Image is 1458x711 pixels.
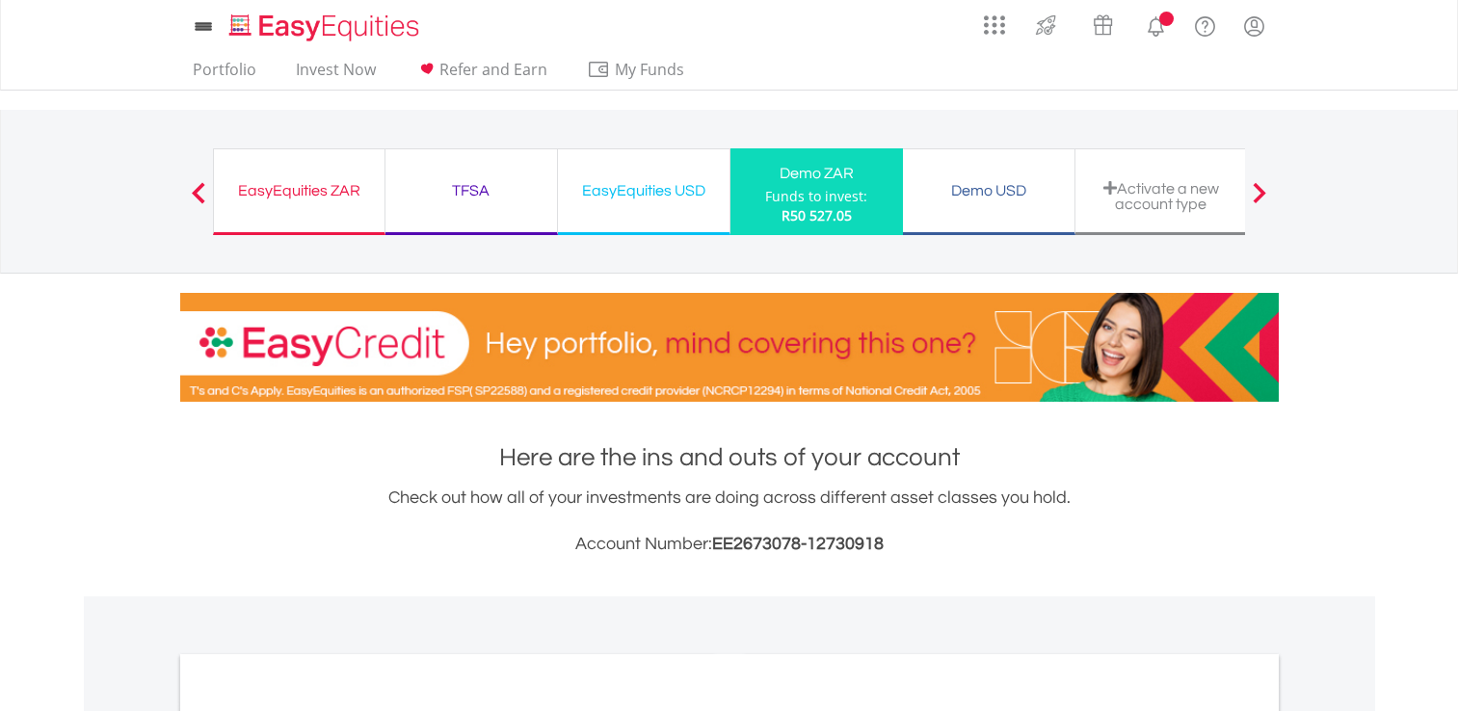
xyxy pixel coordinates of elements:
div: EasyEquities USD [570,177,718,204]
span: Refer and Earn [439,59,547,80]
div: TFSA [397,177,545,204]
div: Check out how all of your investments are doing across different asset classes you hold. [180,485,1279,558]
h1: Here are the ins and outs of your account [180,440,1279,475]
a: My Profile [1230,5,1279,47]
a: Refer and Earn [408,60,555,90]
img: vouchers-v2.svg [1087,10,1119,40]
img: EasyEquities_Logo.png [225,12,427,43]
div: Demo USD [915,177,1063,204]
div: Activate a new account type [1087,180,1235,212]
div: Demo ZAR [742,160,891,187]
a: Notifications [1131,5,1180,43]
a: Vouchers [1074,5,1131,40]
span: My Funds [587,57,713,82]
div: EasyEquities ZAR [225,177,373,204]
img: grid-menu-icon.svg [984,14,1005,36]
a: FAQ's and Support [1180,5,1230,43]
a: Portfolio [185,60,264,90]
span: EE2673078-12730918 [712,535,884,553]
img: thrive-v2.svg [1030,10,1062,40]
a: Home page [222,5,427,43]
div: Funds to invest: [765,187,867,206]
img: EasyCredit Promotion Banner [180,293,1279,402]
h3: Account Number: [180,531,1279,558]
a: AppsGrid [971,5,1018,36]
span: R50 527.05 [782,206,852,224]
a: Invest Now [288,60,384,90]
